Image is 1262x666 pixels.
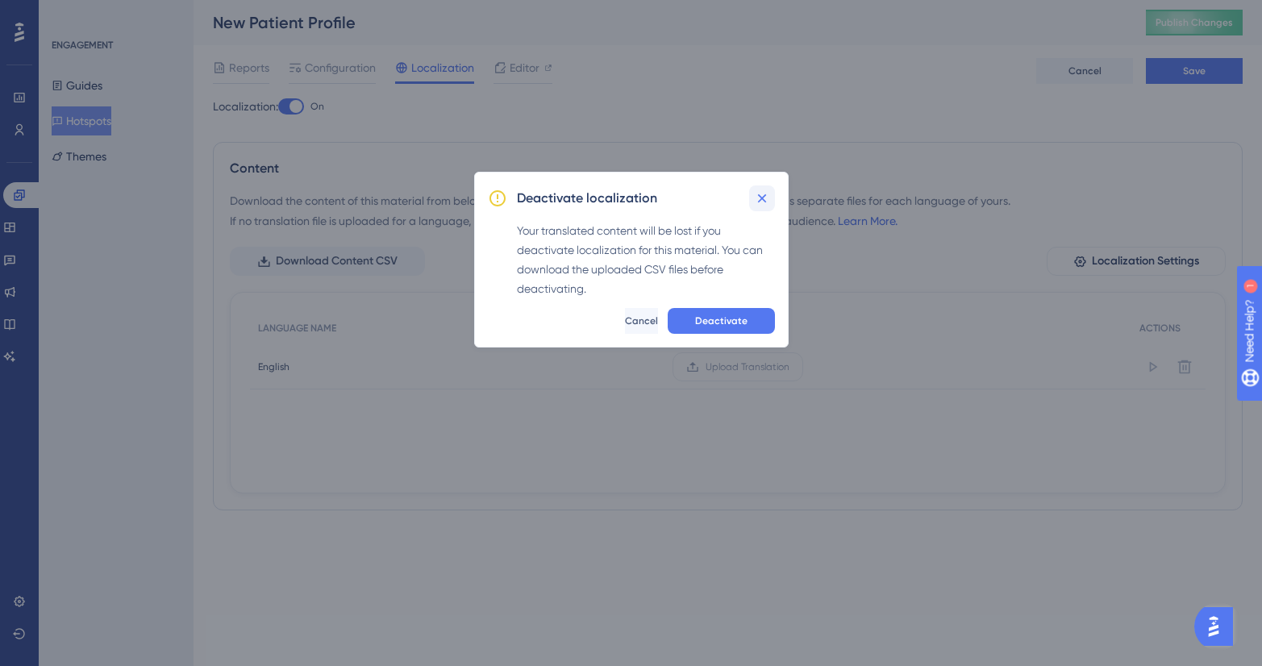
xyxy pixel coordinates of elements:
[1194,602,1243,651] iframe: UserGuiding AI Assistant Launcher
[517,221,775,298] div: Your translated content will be lost if you deactivate localization for this material. You can do...
[38,4,101,23] span: Need Help?
[695,314,748,327] span: Deactivate
[625,314,658,327] span: Cancel
[517,189,657,208] h2: Deactivate localization
[112,8,117,21] div: 1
